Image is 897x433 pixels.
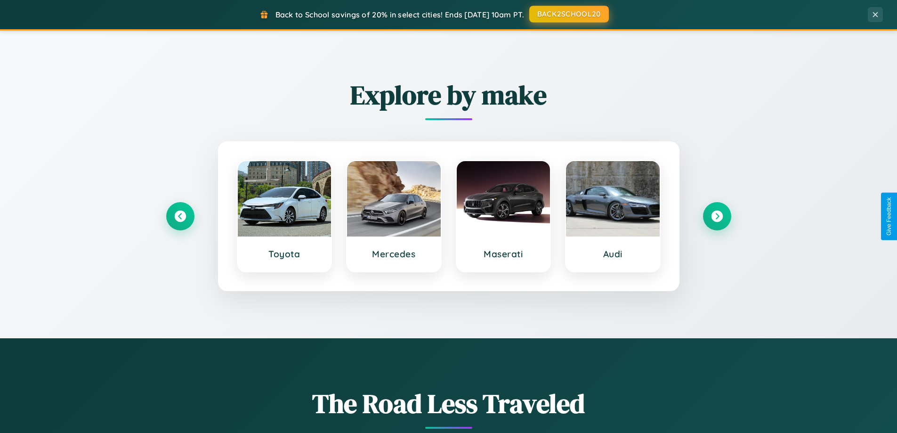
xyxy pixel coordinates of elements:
[466,248,541,260] h3: Maserati
[356,248,431,260] h3: Mercedes
[529,6,609,23] button: BACK2SCHOOL20
[575,248,650,260] h3: Audi
[166,385,731,422] h1: The Road Less Traveled
[166,77,731,113] h2: Explore by make
[247,248,322,260] h3: Toyota
[275,10,524,19] span: Back to School savings of 20% in select cities! Ends [DATE] 10am PT.
[886,197,892,236] div: Give Feedback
